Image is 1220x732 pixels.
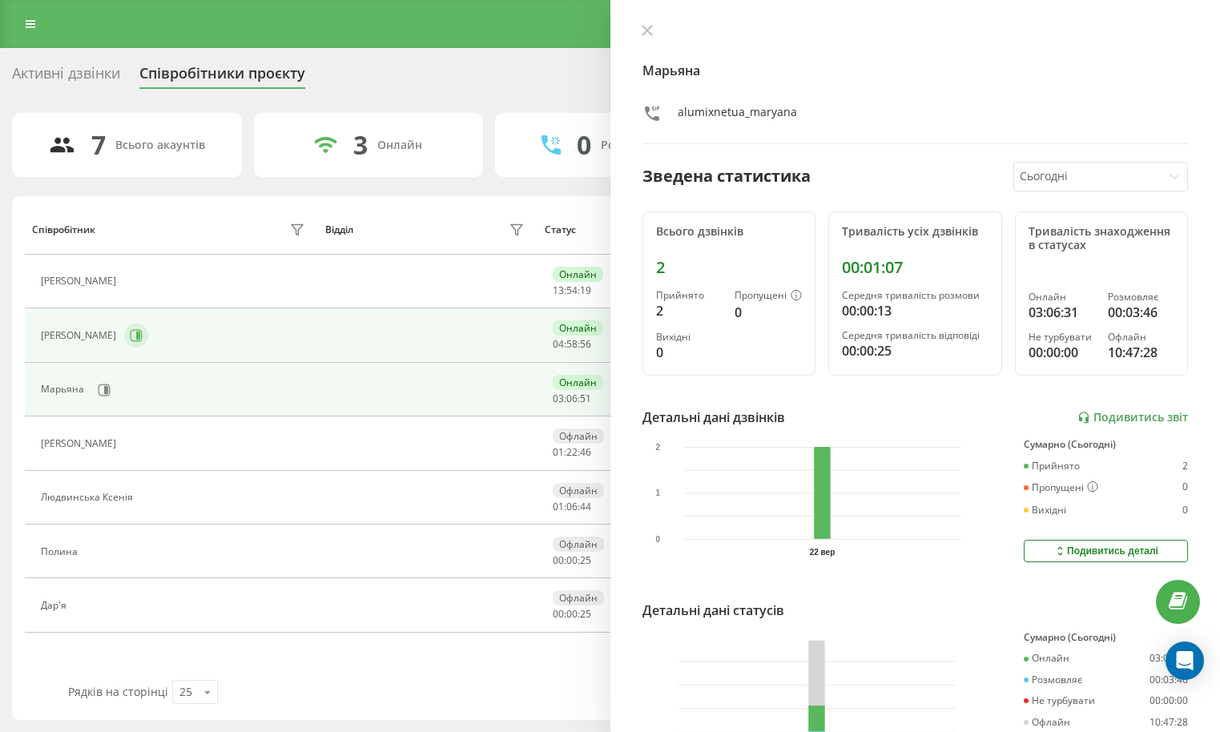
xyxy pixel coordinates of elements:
[553,267,603,282] div: Онлайн
[553,553,564,567] span: 00
[139,65,305,90] div: Співробітники проєкту
[553,607,564,621] span: 00
[1024,632,1188,643] div: Сумарно (Сьогодні)
[1150,653,1188,664] div: 03:06:31
[41,384,88,395] div: Марьяна
[842,341,988,360] div: 00:00:25
[1150,674,1188,686] div: 00:03:46
[580,337,591,351] span: 56
[566,445,578,459] span: 22
[553,483,604,498] div: Офлайн
[566,553,578,567] span: 00
[1024,653,1069,664] div: Онлайн
[1029,303,1095,322] div: 03:06:31
[842,301,988,320] div: 00:00:13
[1029,225,1175,252] div: Тривалість знаходження в статусах
[553,537,604,552] div: Офлайн
[580,392,591,405] span: 51
[655,443,660,452] text: 2
[1166,642,1204,680] div: Open Intercom Messenger
[41,546,82,557] div: Полина
[842,258,988,277] div: 00:01:07
[735,303,802,322] div: 0
[1024,505,1066,516] div: Вихідні
[656,290,723,301] div: Прийнято
[1150,717,1188,728] div: 10:47:28
[1182,461,1188,472] div: 2
[642,408,785,427] div: Детальні дані дзвінків
[656,332,723,343] div: Вихідні
[1024,481,1098,494] div: Пропущені
[580,445,591,459] span: 46
[553,501,591,513] div: : :
[842,330,988,341] div: Середня тривалість відповіді
[553,393,591,404] div: : :
[1024,674,1082,686] div: Розмовляє
[566,284,578,297] span: 54
[553,555,591,566] div: : :
[553,285,591,296] div: : :
[545,224,576,235] div: Статус
[735,290,802,303] div: Пропущені
[580,284,591,297] span: 19
[1024,540,1188,562] button: Подивитись деталі
[553,337,564,351] span: 04
[1108,303,1174,322] div: 00:03:46
[842,290,988,301] div: Середня тривалість розмови
[1108,343,1174,362] div: 10:47:28
[41,276,120,287] div: [PERSON_NAME]
[1053,545,1158,557] div: Подивитись деталі
[553,375,603,390] div: Онлайн
[842,225,988,239] div: Тривалість усіх дзвінків
[41,330,120,341] div: [PERSON_NAME]
[32,224,95,235] div: Співробітник
[1108,332,1174,343] div: Офлайн
[553,609,591,620] div: : :
[353,130,368,160] div: 3
[1024,439,1188,450] div: Сумарно (Сьогодні)
[553,339,591,350] div: : :
[1029,343,1095,362] div: 00:00:00
[655,535,660,544] text: 0
[553,320,603,336] div: Онлайн
[642,164,811,188] div: Зведена статистика
[566,337,578,351] span: 58
[325,224,353,235] div: Відділ
[553,428,604,444] div: Офлайн
[377,139,422,152] div: Онлайн
[809,548,835,557] text: 22 вер
[115,139,205,152] div: Всього акаунтів
[655,489,660,498] text: 1
[91,130,106,160] div: 7
[179,684,192,700] div: 25
[553,445,564,459] span: 01
[41,600,70,611] div: Дар'я
[1182,505,1188,516] div: 0
[678,104,797,127] div: alumixnetua_maryana
[1024,461,1080,472] div: Прийнято
[566,500,578,513] span: 06
[553,447,591,458] div: : :
[553,590,604,605] div: Офлайн
[566,392,578,405] span: 06
[656,258,803,277] div: 2
[656,225,803,239] div: Всього дзвінків
[580,553,591,567] span: 25
[553,392,564,405] span: 03
[41,438,120,449] div: [PERSON_NAME]
[601,139,678,152] div: Розмовляють
[1077,411,1188,424] a: Подивитись звіт
[12,65,120,90] div: Активні дзвінки
[656,343,723,362] div: 0
[1024,695,1095,706] div: Не турбувати
[68,684,168,699] span: Рядків на сторінці
[566,607,578,621] span: 00
[1029,292,1095,303] div: Онлайн
[1024,717,1070,728] div: Офлайн
[642,601,784,620] div: Детальні дані статусів
[580,500,591,513] span: 44
[642,61,1189,80] h4: Марьяна
[1150,695,1188,706] div: 00:00:00
[41,492,137,503] div: Людвинська Ксенія
[577,130,591,160] div: 0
